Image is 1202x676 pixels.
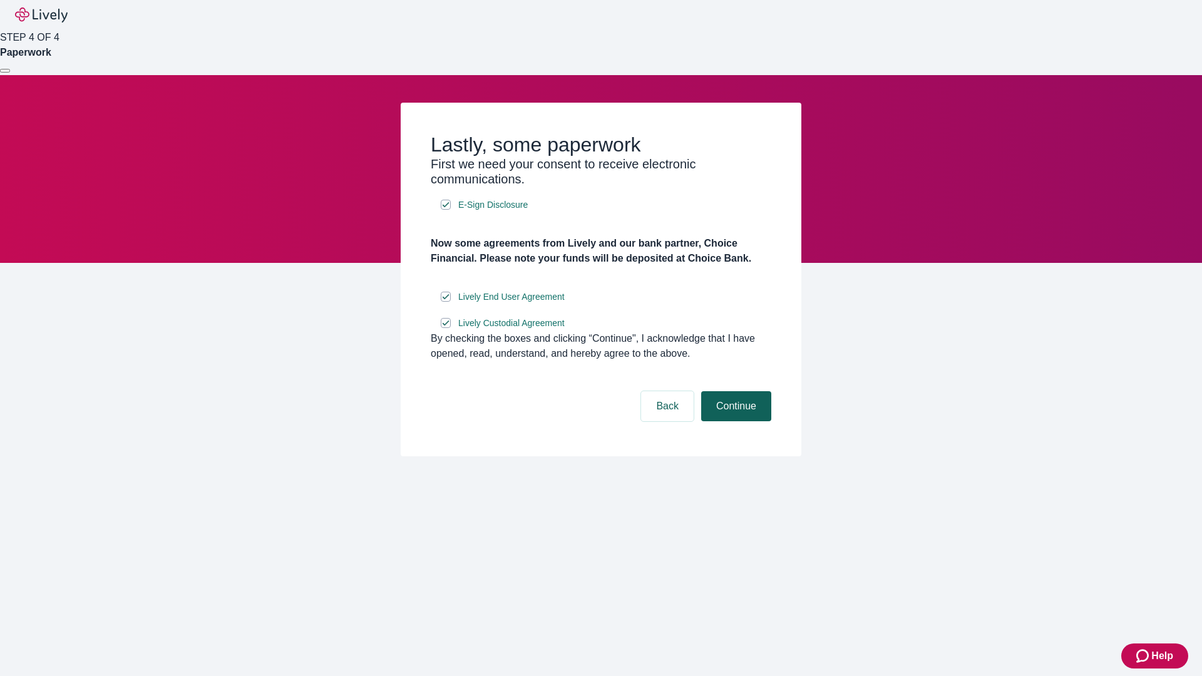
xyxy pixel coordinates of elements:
button: Continue [701,391,771,421]
span: Help [1151,648,1173,663]
h4: Now some agreements from Lively and our bank partner, Choice Financial. Please note your funds wi... [431,236,771,266]
span: E-Sign Disclosure [458,198,528,212]
button: Back [641,391,694,421]
a: e-sign disclosure document [456,197,530,213]
a: e-sign disclosure document [456,289,567,305]
div: By checking the boxes and clicking “Continue", I acknowledge that I have opened, read, understand... [431,331,771,361]
h2: Lastly, some paperwork [431,133,771,156]
h3: First we need your consent to receive electronic communications. [431,156,771,187]
svg: Zendesk support icon [1136,648,1151,663]
span: Lively Custodial Agreement [458,317,565,330]
a: e-sign disclosure document [456,315,567,331]
img: Lively [15,8,68,23]
span: Lively End User Agreement [458,290,565,304]
button: Zendesk support iconHelp [1121,643,1188,668]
